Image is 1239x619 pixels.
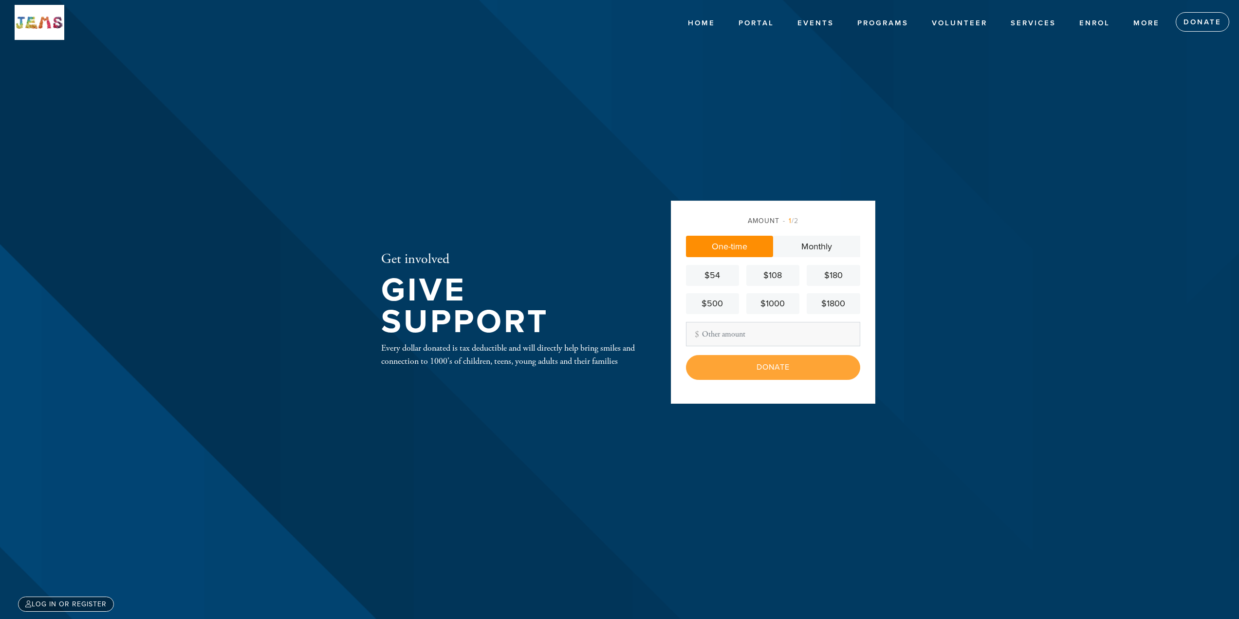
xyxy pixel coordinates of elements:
img: New%20test.jpg [15,5,64,40]
span: /2 [783,217,798,225]
div: $1000 [750,297,795,310]
a: Home [681,14,722,33]
a: Enrol [1072,14,1117,33]
span: 1 [789,217,792,225]
a: $1800 [807,293,860,314]
a: Donate [1176,12,1229,32]
h2: Get involved [381,251,639,268]
div: Every dollar donated is tax deductible and will directly help bring smiles and connection to 1000... [381,341,639,368]
a: More [1126,14,1167,33]
div: $54 [690,269,735,282]
a: $108 [746,265,799,286]
a: Volunteer [925,14,995,33]
div: $180 [811,269,856,282]
div: $108 [750,269,795,282]
a: Services [1003,14,1063,33]
div: $1800 [811,297,856,310]
a: $54 [686,265,739,286]
h1: Give Support [381,275,639,338]
a: Log in or register [18,597,114,612]
a: $180 [807,265,860,286]
a: Events [790,14,841,33]
a: $1000 [746,293,799,314]
a: Monthly [773,236,860,257]
input: Other amount [686,322,860,346]
a: Programs [850,14,916,33]
div: $500 [690,297,735,310]
a: $500 [686,293,739,314]
div: Amount [686,216,860,226]
a: One-time [686,236,773,257]
a: Portal [731,14,781,33]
